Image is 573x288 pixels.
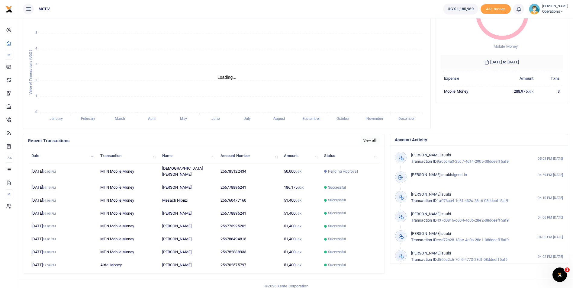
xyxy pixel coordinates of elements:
[538,172,563,178] small: 04:59 PM [DATE]
[180,117,187,121] tspan: May
[441,85,493,98] td: Mobile Money
[441,72,493,85] th: Expense
[5,50,13,60] li: M
[28,181,97,194] td: [DATE]
[35,62,37,66] tspan: 3
[298,186,304,189] small: UGX
[361,136,380,145] a: View all
[441,4,480,14] li: Wallet ballance
[159,162,217,181] td: [DEMOGRAPHIC_DATA][PERSON_NAME]
[411,159,437,164] span: Transaction ID
[411,212,451,216] span: [PERSON_NAME] suubi
[494,44,518,49] span: Mobile Money
[537,85,563,98] td: 3
[36,6,53,12] span: MOTIV
[411,231,525,243] p: eed72b28-13bc-4c0b-28e1-08ddeeff5af9
[217,246,281,259] td: 256782838933
[295,170,301,173] small: UGX
[395,136,563,143] h4: Account Activity
[159,149,217,162] th: Name: activate to sort column ascending
[35,110,37,114] tspan: 0
[217,75,237,80] text: Loading...
[542,4,568,9] small: [PERSON_NAME]
[217,233,281,246] td: 256786494815
[411,153,451,157] span: [PERSON_NAME] suubi
[28,162,97,181] td: [DATE]
[211,117,220,121] tspan: June
[217,220,281,233] td: 256773925202
[328,169,358,174] span: Pending Approval
[295,264,301,267] small: UGX
[28,233,97,246] td: [DATE]
[411,250,525,263] p: d560a2c6-70f6-4773-28df-08ddeeff5af9
[97,233,159,246] td: MTN Mobile Money
[328,236,346,242] span: Successful
[281,207,321,220] td: 51,400
[5,6,13,13] img: logo-small
[411,218,437,222] span: Transaction ID
[281,220,321,233] td: 51,400
[328,210,346,216] span: Successful
[81,117,95,121] tspan: February
[97,246,159,259] td: MTN Mobile Money
[411,251,451,255] span: [PERSON_NAME] suubi
[328,223,346,229] span: Successful
[328,185,346,190] span: Successful
[411,211,525,224] p: 437d0816-c604-4c0b-28e2-08ddeeff5af9
[529,4,540,14] img: profile-user
[552,267,567,282] iframe: Intercom live chat
[281,194,321,207] td: 51,400
[328,249,346,255] span: Successful
[97,149,159,162] th: Transaction: activate to sort column ascending
[43,186,56,189] small: 01:10 PM
[441,55,563,69] h6: [DATE] to [DATE]
[43,264,56,267] small: 12:59 PM
[35,94,37,98] tspan: 1
[28,194,97,207] td: [DATE]
[538,215,563,220] small: 04:06 PM [DATE]
[97,181,159,194] td: MTN Mobile Money
[35,31,37,35] tspan: 5
[295,251,301,254] small: UGX
[398,117,415,121] tspan: December
[328,197,346,203] span: Successful
[28,259,97,271] td: [DATE]
[217,181,281,194] td: 256778896241
[542,9,568,14] span: Operations
[217,149,281,162] th: Account Number: activate to sort column ascending
[321,149,380,162] th: Status: activate to sort column ascending
[29,50,33,95] text: Value of Transactions (UGX )
[366,117,384,121] tspan: November
[295,225,301,228] small: UGX
[411,192,451,197] span: [PERSON_NAME] suubi
[281,149,321,162] th: Amount: activate to sort column ascending
[5,189,13,199] li: M
[336,117,350,121] tspan: October
[528,90,533,93] small: UGX
[97,220,159,233] td: MTN Mobile Money
[538,156,563,161] small: 05:03 PM [DATE]
[281,181,321,194] td: 186,175
[481,4,511,14] span: Add money
[529,4,568,14] a: profile-user [PERSON_NAME] Operations
[411,198,437,203] span: Transaction ID
[148,117,156,121] tspan: April
[28,220,97,233] td: [DATE]
[281,162,321,181] td: 50,000
[411,231,451,236] span: [PERSON_NAME] suubi
[493,72,537,85] th: Amount
[411,191,525,204] p: 1a076ba4-1e8f-432c-28e6-08ddeeff5af9
[159,181,217,194] td: [PERSON_NAME]
[295,212,301,215] small: UGX
[159,220,217,233] td: [PERSON_NAME]
[97,207,159,220] td: MTN Mobile Money
[43,238,56,241] small: 01:01 PM
[443,4,478,14] a: UGX 1,185,969
[159,194,217,207] td: Mesach Nibiizi
[411,152,525,165] p: 9acbc4a3-25c7-4d14-2905-08ddeeff5af9
[35,78,37,82] tspan: 2
[538,235,563,240] small: 04:05 PM [DATE]
[50,117,63,121] tspan: January
[115,117,125,121] tspan: March
[244,117,251,121] tspan: July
